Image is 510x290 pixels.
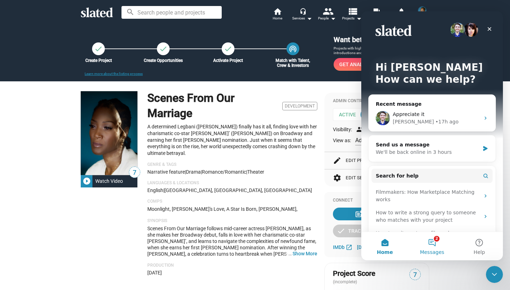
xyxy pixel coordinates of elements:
[75,58,122,63] div: Create Project
[314,7,339,23] button: People
[333,156,341,165] mat-icon: edit
[355,210,363,218] mat-icon: post_add
[159,45,168,53] mat-icon: check
[147,270,162,275] span: [DATE]
[85,72,143,76] a: Learn more about the listing process
[355,14,363,23] mat-icon: arrow_drop_down
[147,206,317,213] p: Moonlight, [PERSON_NAME]'s Love, A Star Is Born, [PERSON_NAME],
[164,187,312,193] span: [GEOGRAPHIC_DATA], [GEOGRAPHIC_DATA], [GEOGRAPHIC_DATA]
[285,250,293,257] span: …
[224,45,232,53] mat-icon: check
[201,169,202,175] span: |
[147,187,163,193] span: English
[147,162,317,168] p: Genre & Tags
[364,7,389,23] a: Messaging
[333,174,341,182] mat-icon: settings
[334,58,378,71] a: Get Analysis
[247,169,264,175] span: theater
[290,7,314,23] button: Services
[333,269,375,278] span: Project Score
[121,6,222,19] input: Search people and projects
[147,123,317,156] p: A determined Legbani ([PERSON_NAME]) finally has it all, finding love with her charismatic co-sta...
[333,198,421,203] div: Connect
[333,108,367,121] span: Active
[333,152,421,169] button: Edit Profile
[337,227,345,235] mat-icon: check
[339,7,364,23] button: Projects
[81,175,137,187] button: Watch Video
[94,45,103,53] mat-icon: check
[147,263,317,268] p: Production
[389,7,414,23] a: Notifications
[333,243,354,251] a: IMDb
[361,108,421,121] button: View Matches
[339,58,372,71] span: Get Analysis
[333,125,421,134] div: Visibility: Limited
[356,208,398,220] div: Post Update
[147,180,317,186] p: Languages & Locations
[129,168,140,178] span: 7
[273,14,282,23] span: Home
[357,243,416,251] a: [DOMAIN_NAME][URL]
[334,35,429,45] h3: Want better matches?
[300,8,306,14] mat-icon: headset_mic
[157,42,170,55] a: Create Opportunities
[202,169,246,175] span: romance/romantic
[323,6,333,16] mat-icon: people
[273,7,282,16] mat-icon: home
[333,244,345,250] span: IMDb
[246,169,247,175] span: |
[410,270,420,280] span: 7
[147,169,185,175] span: Narrative feature
[305,14,313,23] mat-icon: arrow_drop_down
[147,218,317,224] p: Synopsis
[282,102,317,110] span: Development
[418,6,426,15] img: Yolonda Ross
[147,199,317,204] p: Comps
[265,7,290,23] a: Home
[293,250,317,257] button: …Show More
[334,46,429,56] p: Projects with high Script & Financial Scores get 10x the introductions and attract the highest sc...
[270,58,316,68] div: Match with Talent, Crew & Investors
[318,14,336,23] div: People
[185,169,186,175] span: |
[414,5,431,23] button: Yolonda RossMe
[147,226,316,282] span: Scenes From Our Marriage follows mid-career actress [PERSON_NAME], as she makes her Broadway debu...
[486,266,503,283] iframe: Intercom live chat
[92,175,126,187] div: Watch Video
[355,137,372,144] span: Admin
[81,91,137,175] img: Scenes From Our Marriage
[140,58,187,63] div: Create Opportunities
[373,8,380,14] mat-icon: forum
[222,42,234,55] button: Activate Project
[333,225,376,237] button: Tracking
[292,14,312,23] div: Services
[287,42,299,55] a: Match with Talent, Crew & Investors
[347,6,358,16] mat-icon: view_list
[186,169,201,175] span: Drama
[361,11,503,260] iframe: Intercom live chat
[333,98,421,104] div: Admin Controls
